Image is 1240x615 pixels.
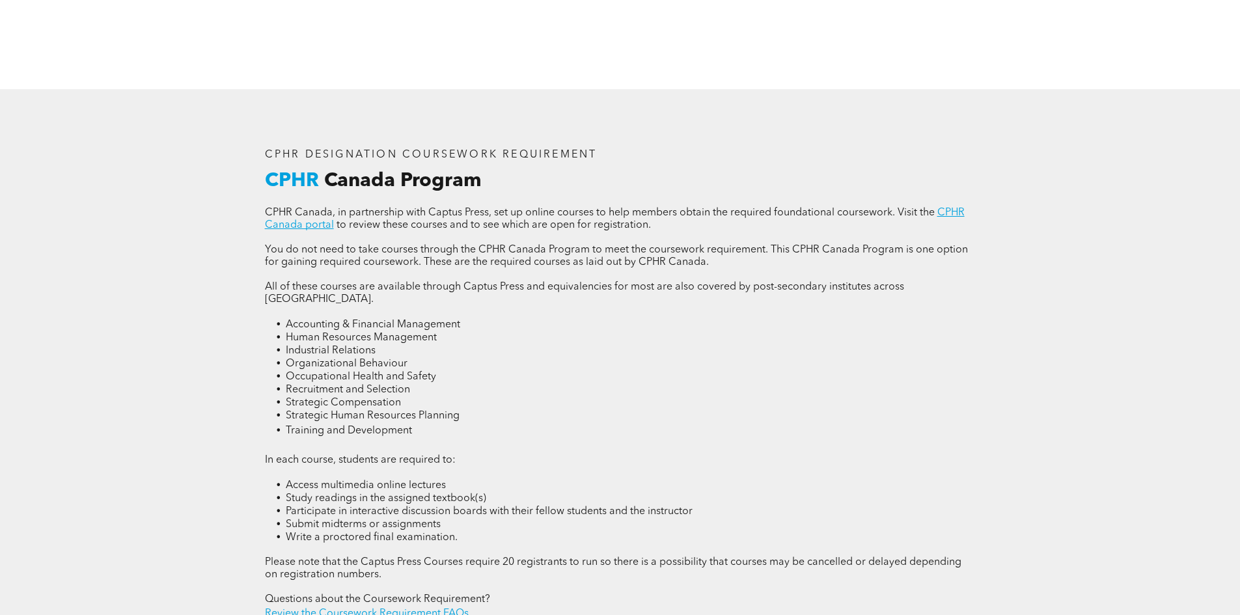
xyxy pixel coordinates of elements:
[265,171,319,191] span: CPHR
[265,282,904,305] span: All of these courses are available through Captus Press and equivalencies for most are also cover...
[286,398,401,408] span: Strategic Compensation
[286,519,441,530] span: Submit midterms or assignments
[265,594,490,605] span: Questions about the Coursework Requirement?
[337,220,651,230] span: to review these courses and to see which are open for registration.
[286,480,446,491] span: Access multimedia online lectures
[265,557,961,580] span: Please note that the Captus Press Courses require 20 registrants to run so there is a possibility...
[286,320,460,330] span: Accounting & Financial Management
[286,426,412,436] span: Training and Development
[286,359,407,369] span: Organizational Behaviour
[286,372,436,382] span: Occupational Health and Safety
[286,506,693,517] span: Participate in interactive discussion boards with their fellow students and the instructor
[265,208,935,218] span: CPHR Canada, in partnership with Captus Press, set up online courses to help members obtain the r...
[265,150,598,160] span: CPHR DESIGNATION COURSEWORK REQUIREMENT
[286,411,460,421] span: Strategic Human Resources Planning
[286,385,410,395] span: Recruitment and Selection
[286,346,376,356] span: Industrial Relations
[286,333,437,343] span: Human Resources Management
[286,493,486,504] span: Study readings in the assigned textbook(s)
[265,245,968,267] span: You do not need to take courses through the CPHR Canada Program to meet the coursework requiremen...
[286,532,458,543] span: Write a proctored final examination.
[324,171,482,191] span: Canada Program
[265,455,456,465] span: In each course, students are required to:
